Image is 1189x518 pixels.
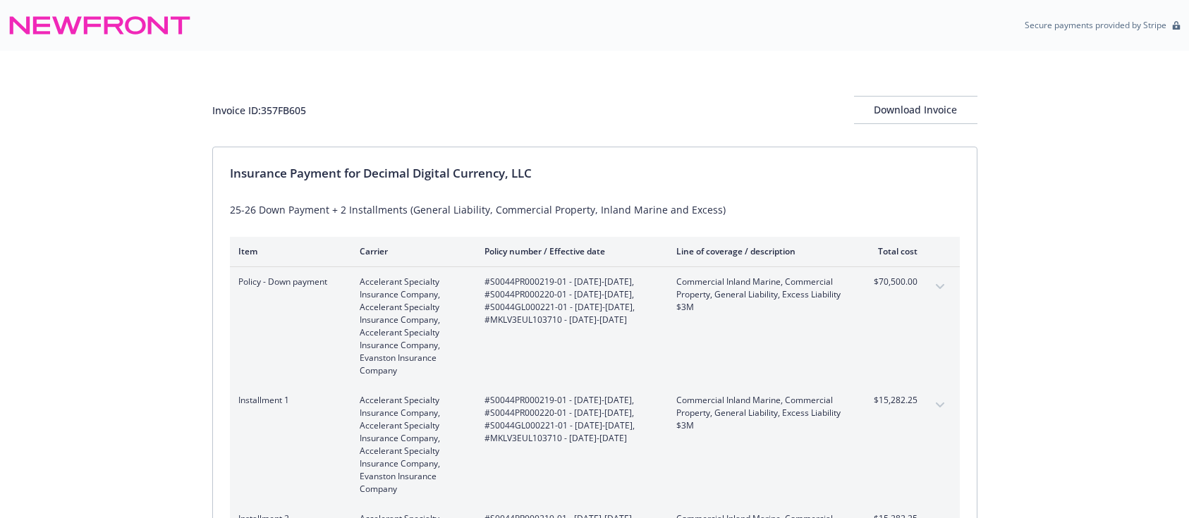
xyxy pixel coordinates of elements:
div: Line of coverage / description [676,245,842,257]
div: Total cost [865,245,917,257]
button: expand content [929,394,951,417]
span: Installment 1 [238,394,337,407]
span: #S0044PR000219-01 - [DATE]-[DATE], #S0044PR000220-01 - [DATE]-[DATE], #S0044GL000221-01 - [DATE]-... [484,276,654,326]
div: 25-26 Down Payment + 2 Installments (General Liability, Commercial Property, Inland Marine and Ex... [230,202,960,217]
div: Download Invoice [854,97,977,123]
div: Insurance Payment for Decimal Digital Currency, LLC [230,164,960,183]
p: Secure payments provided by Stripe [1025,19,1166,31]
div: Installment 1Accelerant Specialty Insurance Company, Accelerant Specialty Insurance Company, Acce... [230,386,960,504]
span: Policy - Down payment [238,276,337,288]
div: Policy - Down paymentAccelerant Specialty Insurance Company, Accelerant Specialty Insurance Compa... [230,267,960,386]
div: Invoice ID: 357FB605 [212,103,306,118]
span: Commercial Inland Marine, Commercial Property, General Liability, Excess Liability $3M [676,394,842,432]
span: Accelerant Specialty Insurance Company, Accelerant Specialty Insurance Company, Accelerant Specia... [360,276,462,377]
button: Download Invoice [854,96,977,124]
span: Commercial Inland Marine, Commercial Property, General Liability, Excess Liability $3M [676,276,842,314]
span: Accelerant Specialty Insurance Company, Accelerant Specialty Insurance Company, Accelerant Specia... [360,394,462,495]
span: $15,282.25 [865,394,917,407]
div: Policy number / Effective date [484,245,654,257]
div: Carrier [360,245,462,257]
span: #S0044PR000219-01 - [DATE]-[DATE], #S0044PR000220-01 - [DATE]-[DATE], #S0044GL000221-01 - [DATE]-... [484,394,654,445]
div: Item [238,245,337,257]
